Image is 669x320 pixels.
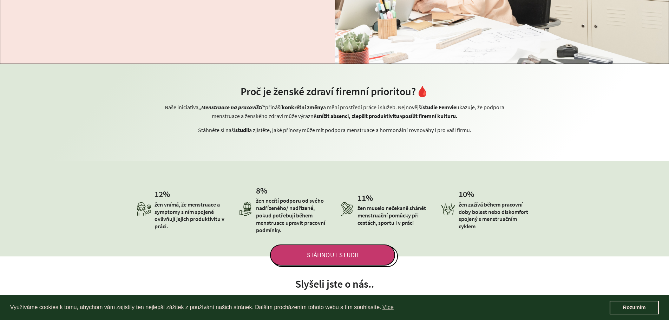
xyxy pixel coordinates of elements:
strong: zlepšit produktivitu [352,112,399,119]
strong: konkrétní [282,104,306,111]
strong: studii [235,126,249,133]
strong: posílit firemní kulturu. [402,112,458,119]
span: 11 [358,192,366,203]
span: 12 [155,189,163,200]
p: Stáhněte si naši a zjistěte, jaké přínosy může mít podpora menstruace a hormonální rovnováhy i pr... [161,126,509,135]
p: žen vnímá, že menstruace a symptomy s ním spojené ovlivňují jejich produktivitu v práci. [155,201,228,230]
strong: změny [307,104,323,111]
p: Naše iniciativa přináší a mění prostředí práce i služeb. Nejnovější ukazuje, že podpora menstruac... [161,103,509,120]
h2: Proč je ženské zdraví firemní prioritou?🩸 [161,85,509,98]
span: % [260,185,267,196]
span: % [163,189,170,200]
span: STÁHNOUT STUDII [270,244,395,266]
p: žen muselo nečekaně shánět menstruační pomůcky při cestách, sportu i v práci [358,204,431,226]
a: STÁHNOUT STUDII [271,246,398,267]
p: žen zažívá během pracovní doby bolest nebo diskomfort spojený s menstruačním cyklem [459,201,532,230]
span: % [467,189,474,200]
strong: snížit absenci, [316,112,350,119]
h2: Slyšeli jste o nás.. [161,277,509,290]
strong: studie Femvie [422,104,456,111]
a: dismiss cookie message [610,301,659,315]
span: % [366,192,373,203]
a: learn more about cookies [381,302,395,313]
span: Využíváme cookies k tomu, abychom vám zajistily ten nejlepší zážitek z používání našich stránek. ... [10,302,610,313]
p: žen necítí podporu od svého nadřízeného/ nadřízené, pokud potřebují během menstruace upravit prac... [256,197,329,234]
span: 8 [256,185,260,196]
strong: „Menstruace na pracovišti“ [198,104,265,111]
span: 10 [459,189,467,200]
